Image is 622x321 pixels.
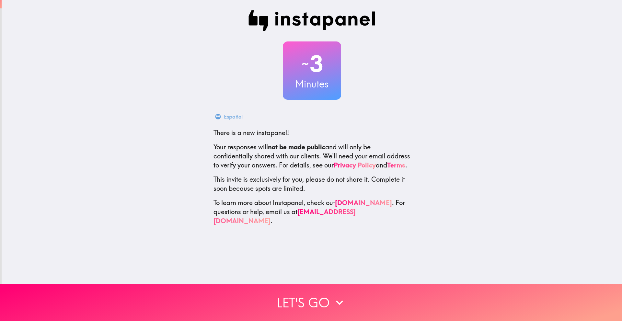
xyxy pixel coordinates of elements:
a: Privacy Policy [334,161,376,169]
h3: Minutes [283,77,341,91]
button: Español [213,110,245,123]
a: Terms [387,161,405,169]
div: Español [224,112,243,121]
a: [DOMAIN_NAME] [335,199,392,207]
p: This invite is exclusively for you, please do not share it. Complete it soon because spots are li... [213,175,410,193]
h2: 3 [283,51,341,77]
span: There is a new instapanel! [213,129,289,137]
b: not be made public [268,143,325,151]
p: Your responses will and will only be confidentially shared with our clients. We'll need your emai... [213,143,410,170]
img: Instapanel [248,10,375,31]
a: [EMAIL_ADDRESS][DOMAIN_NAME] [213,208,356,225]
span: ~ [301,54,310,74]
p: To learn more about Instapanel, check out . For questions or help, email us at . [213,198,410,225]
